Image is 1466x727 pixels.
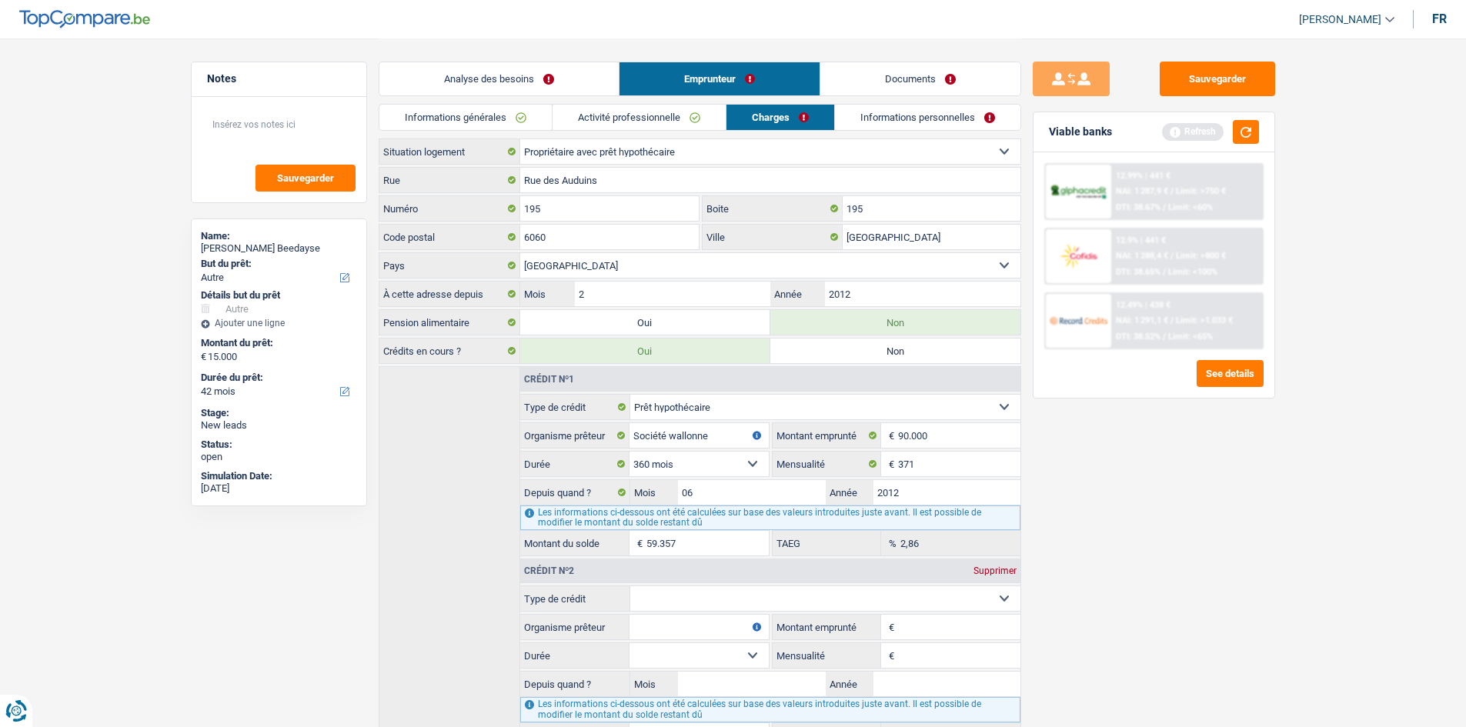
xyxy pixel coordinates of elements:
[379,62,619,95] a: Analyse des besoins
[773,452,882,476] label: Mensualité
[520,672,630,696] label: Depuis quand ?
[201,439,357,451] div: Status:
[520,480,630,505] label: Depuis quand ?
[1432,12,1447,26] div: fr
[1197,360,1264,387] button: See details
[820,62,1020,95] a: Documents
[1175,315,1232,325] span: Limit: >1.033 €
[277,173,334,183] span: Sauvegarder
[201,318,357,328] div: Ajouter une ligne
[881,531,900,555] span: %
[201,451,357,463] div: open
[1167,202,1212,212] span: Limit: <60%
[1160,62,1275,96] button: Sauvegarder
[773,643,882,668] label: Mensualité
[1115,202,1160,212] span: DTI: 38.67%
[201,407,357,419] div: Stage:
[1170,186,1173,196] span: /
[201,470,357,482] div: Simulation Date:
[1115,171,1170,181] div: 12.99% | 441 €
[970,566,1020,575] div: Supprimer
[379,225,520,249] label: Code postal
[1050,242,1107,270] img: Cofidis
[201,230,357,242] div: Name:
[520,615,629,639] label: Organisme prêteur
[1170,315,1173,325] span: /
[201,351,206,363] span: €
[207,72,351,85] h5: Notes
[678,672,825,696] input: MM
[1115,235,1165,245] div: 12.9% | 441 €
[873,672,1020,696] input: AAAA
[826,672,873,696] label: Année
[19,10,150,28] img: TopCompare Logo
[1175,186,1225,196] span: Limit: >750 €
[773,531,882,555] label: TAEG
[726,105,834,130] a: Charges
[201,372,354,384] label: Durée du prêt:
[1170,251,1173,261] span: /
[835,105,1020,130] a: Informations personnelles
[703,196,843,221] label: Boite
[520,643,629,668] label: Durée
[379,168,520,192] label: Rue
[873,480,1020,505] input: AAAA
[201,337,354,349] label: Montant du prêt:
[1162,267,1165,277] span: /
[881,643,898,668] span: €
[678,480,825,505] input: MM
[1167,332,1212,342] span: Limit: <65%
[520,505,1020,530] div: Les informations ci-dessous ont été calculées sur base des valeurs introduites juste avant. Il es...
[520,395,630,419] label: Type de crédit
[703,225,843,249] label: Ville
[379,139,520,164] label: Situation logement
[201,289,357,302] div: Détails but du prêt
[255,165,356,192] button: Sauvegarder
[773,615,882,639] label: Montant emprunté
[520,531,629,555] label: Montant du solde
[770,282,825,306] label: Année
[825,282,1020,306] input: AAAA
[1115,300,1170,310] div: 12.49% | 438 €
[1115,251,1167,261] span: NAI: 1 288,4 €
[201,419,357,432] div: New leads
[1050,306,1107,335] img: Record Credits
[520,452,629,476] label: Durée
[1115,332,1160,342] span: DTI: 38.52%
[1287,7,1394,32] a: [PERSON_NAME]
[520,566,578,575] div: Crédit nº2
[1167,267,1217,277] span: Limit: <100%
[1115,186,1167,196] span: NAI: 1 287,9 €
[826,480,873,505] label: Année
[619,62,820,95] a: Emprunteur
[1162,123,1224,140] div: Refresh
[770,338,1020,363] label: Non
[1162,332,1165,342] span: /
[520,282,575,306] label: Mois
[1175,251,1225,261] span: Limit: >800 €
[379,253,520,278] label: Pays
[575,282,770,306] input: MM
[1162,202,1165,212] span: /
[379,338,520,363] label: Crédits en cours ?
[520,338,770,363] label: Oui
[881,423,898,448] span: €
[629,531,646,555] span: €
[553,105,726,130] a: Activité professionnelle
[1049,125,1112,138] div: Viable banks
[201,242,357,255] div: [PERSON_NAME] Beedayse
[630,672,678,696] label: Mois
[1050,183,1107,201] img: AlphaCredit
[770,310,1020,335] label: Non
[773,423,882,448] label: Montant emprunté
[379,196,520,221] label: Numéro
[881,615,898,639] span: €
[520,697,1020,722] div: Les informations ci-dessous ont été calculées sur base des valeurs introduites juste avant. Il es...
[201,482,357,495] div: [DATE]
[630,480,678,505] label: Mois
[520,423,629,448] label: Organisme prêteur
[1115,267,1160,277] span: DTI: 38.65%
[1115,315,1167,325] span: NAI: 1 291,1 €
[1299,13,1381,26] span: [PERSON_NAME]
[379,105,552,130] a: Informations générales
